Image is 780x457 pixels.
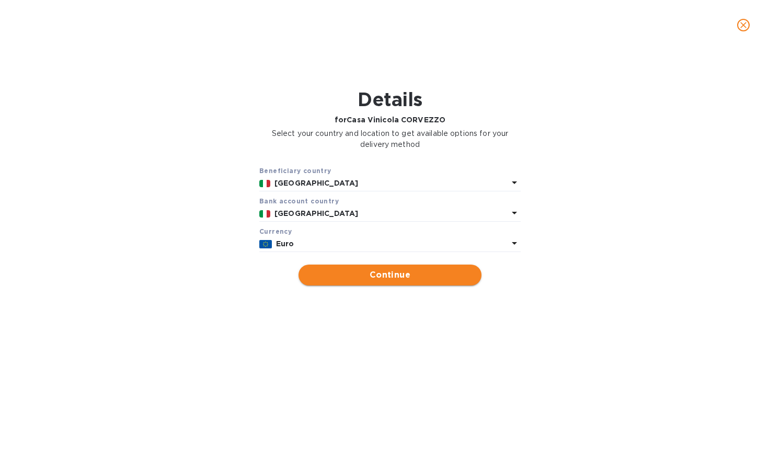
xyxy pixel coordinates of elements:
[259,227,292,235] b: Currency
[259,180,270,187] img: IT
[274,209,358,218] b: [GEOGRAPHIC_DATA]
[276,239,294,248] b: Euro
[259,88,521,110] h1: Details
[307,269,473,281] span: Continue
[259,167,331,175] b: Beneficiary country
[259,197,339,205] b: Bank account cоuntry
[335,116,445,124] b: for Casa Vinicola CORVEZZO
[299,265,481,285] button: Continue
[274,179,358,187] b: [GEOGRAPHIC_DATA]
[259,128,521,150] p: Select your country and location to get available options for your delivery method
[731,13,756,38] button: close
[259,210,270,218] img: IT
